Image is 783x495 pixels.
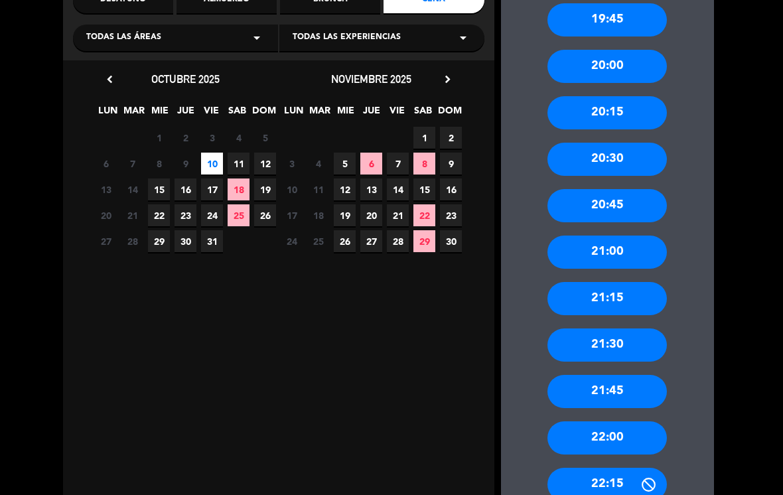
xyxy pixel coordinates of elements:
[281,204,303,226] span: 17
[547,3,667,36] div: 19:45
[334,153,356,175] span: 5
[175,153,196,175] span: 9
[386,103,408,125] span: VIE
[123,103,145,125] span: MAR
[103,72,117,86] i: chevron_left
[95,230,117,252] span: 27
[228,204,249,226] span: 25
[201,178,223,200] span: 17
[121,153,143,175] span: 7
[547,282,667,315] div: 21:15
[547,421,667,455] div: 22:00
[175,103,196,125] span: JUE
[547,50,667,83] div: 20:00
[307,230,329,252] span: 25
[254,127,276,149] span: 5
[175,127,196,149] span: 2
[307,204,329,226] span: 18
[148,127,170,149] span: 1
[175,204,196,226] span: 23
[547,96,667,129] div: 20:15
[249,30,265,46] i: arrow_drop_down
[226,103,248,125] span: SAB
[387,178,409,200] span: 14
[412,103,434,125] span: SAB
[175,178,196,200] span: 16
[309,103,330,125] span: MAR
[201,204,223,226] span: 24
[228,153,249,175] span: 11
[148,153,170,175] span: 8
[200,103,222,125] span: VIE
[547,189,667,222] div: 20:45
[121,230,143,252] span: 28
[331,72,411,86] span: noviembre 2025
[121,178,143,200] span: 14
[360,230,382,252] span: 27
[281,153,303,175] span: 3
[387,153,409,175] span: 7
[228,178,249,200] span: 18
[334,204,356,226] span: 19
[201,127,223,149] span: 3
[440,204,462,226] span: 23
[440,153,462,175] span: 9
[413,153,435,175] span: 8
[440,127,462,149] span: 2
[441,72,455,86] i: chevron_right
[281,178,303,200] span: 10
[148,178,170,200] span: 15
[440,178,462,200] span: 16
[547,375,667,408] div: 21:45
[387,230,409,252] span: 28
[334,103,356,125] span: MIE
[387,204,409,226] span: 21
[334,178,356,200] span: 12
[307,153,329,175] span: 4
[149,103,171,125] span: MIE
[547,236,667,269] div: 21:00
[148,230,170,252] span: 29
[254,153,276,175] span: 12
[175,230,196,252] span: 30
[254,178,276,200] span: 19
[438,103,460,125] span: DOM
[97,103,119,125] span: LUN
[334,230,356,252] span: 26
[360,103,382,125] span: JUE
[281,230,303,252] span: 24
[360,178,382,200] span: 13
[360,204,382,226] span: 20
[201,230,223,252] span: 31
[455,30,471,46] i: arrow_drop_down
[121,204,143,226] span: 21
[151,72,220,86] span: octubre 2025
[413,127,435,149] span: 1
[228,127,249,149] span: 4
[95,153,117,175] span: 6
[413,204,435,226] span: 22
[440,230,462,252] span: 30
[95,204,117,226] span: 20
[86,31,161,44] span: Todas las áreas
[148,204,170,226] span: 22
[293,31,401,44] span: Todas las experiencias
[254,204,276,226] span: 26
[547,328,667,362] div: 21:30
[547,143,667,176] div: 20:30
[201,153,223,175] span: 10
[413,230,435,252] span: 29
[307,178,329,200] span: 11
[360,153,382,175] span: 6
[283,103,305,125] span: LUN
[95,178,117,200] span: 13
[413,178,435,200] span: 15
[252,103,274,125] span: DOM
